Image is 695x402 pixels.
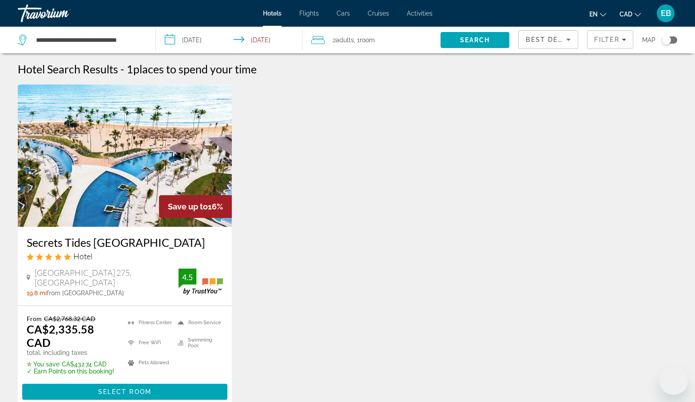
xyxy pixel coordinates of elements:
[98,388,151,395] span: Select Room
[44,315,95,322] del: CA$2,768.32 CAD
[654,4,677,23] button: User Menu
[179,272,196,282] div: 4.5
[526,34,571,45] mat-select: Sort by
[337,10,350,17] a: Cars
[35,33,142,47] input: Search hotel destination
[22,384,227,400] button: Select Room
[655,36,677,44] button: Toggle map
[354,34,375,46] span: , 1
[123,355,173,370] li: Pets Allowed
[35,268,179,287] span: [GEOGRAPHIC_DATA] 275, [GEOGRAPHIC_DATA]
[123,315,173,330] li: Fitness Center
[18,84,232,227] img: Secrets Tides Punta Cana
[642,34,655,46] span: Map
[407,10,433,17] a: Activities
[302,27,441,53] button: Travelers: 2 adults, 0 children
[460,36,490,44] span: Search
[441,32,509,48] button: Search
[589,8,606,20] button: Change language
[336,36,354,44] span: Adults
[27,315,42,322] span: From
[661,9,671,18] span: EB
[27,289,47,297] span: 19.8 mi
[27,322,94,349] ins: CA$2,335.58 CAD
[168,202,208,211] span: Save up to
[360,36,375,44] span: Room
[620,11,632,18] span: CAD
[18,2,107,25] a: Travorium
[368,10,389,17] a: Cruises
[47,289,124,297] span: from [GEOGRAPHIC_DATA]
[22,386,227,395] a: Select Room
[587,30,633,49] button: Filters
[620,8,641,20] button: Change currency
[18,62,118,76] h1: Hotel Search Results
[333,34,354,46] span: 2
[526,36,572,43] span: Best Deals
[133,62,257,76] span: places to spend your time
[123,335,173,350] li: Free WiFi
[27,236,223,249] a: Secrets Tides [GEOGRAPHIC_DATA]
[156,27,303,53] button: Select check in and out date
[27,349,117,356] p: total, including taxes
[299,10,319,17] a: Flights
[173,335,223,350] li: Swimming Pool
[27,251,223,261] div: 5 star Hotel
[120,62,124,76] span: -
[173,315,223,330] li: Room Service
[127,62,257,76] h2: 1
[659,366,688,395] iframe: Кнопка запуска окна обмена сообщениями
[594,36,620,43] span: Filter
[179,269,223,295] img: TrustYou guest rating badge
[27,361,60,368] span: ✮ You save
[27,361,117,368] p: CA$432.74 CAD
[589,11,598,18] span: en
[159,195,232,218] div: 16%
[263,10,282,17] a: Hotels
[27,368,117,375] p: ✓ Earn Points on this booking!
[73,251,92,261] span: Hotel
